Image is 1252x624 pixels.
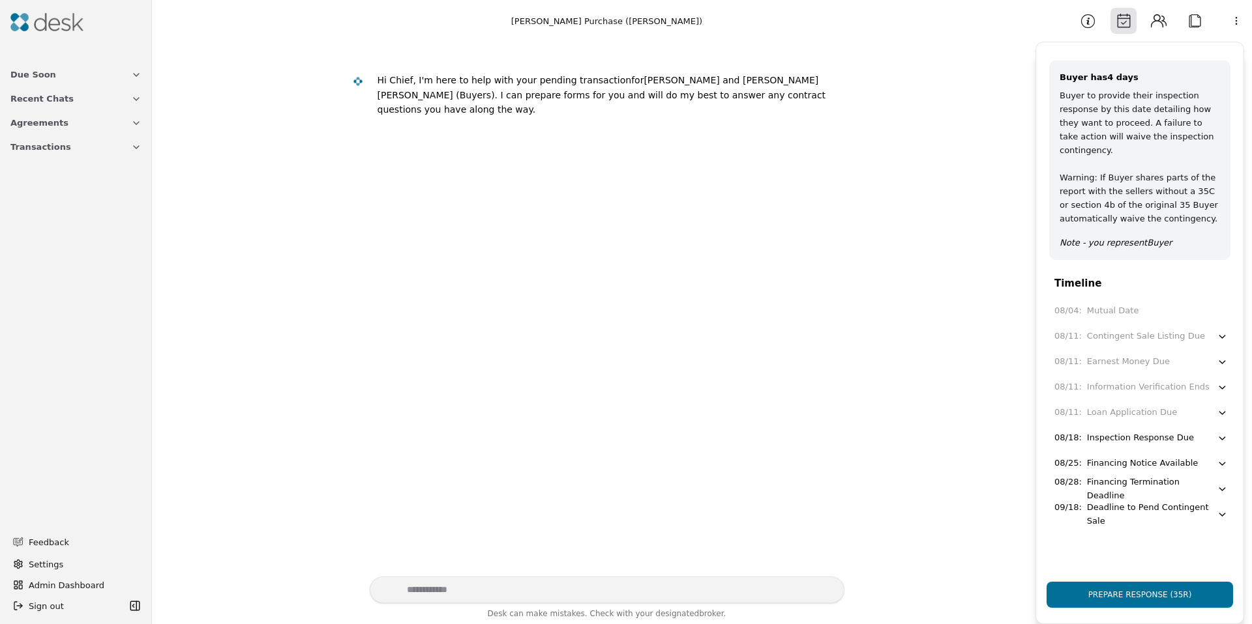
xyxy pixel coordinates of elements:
[8,574,144,595] button: Admin Dashboard
[1049,451,1233,475] button: 08/25:Financing Notice Available
[1054,475,1082,489] div: 08/28 :
[378,75,632,85] div: Hi Chief, I'm here to help with your pending transaction
[378,90,826,115] div: . I can prepare forms for you and will do my best to answer any contract questions you have along...
[1054,330,1082,343] div: 08/11 :
[1087,501,1217,528] div: Deadline to Pend Contingent Sale
[1049,350,1233,374] button: 08/11:Earnest Money Due
[655,609,699,618] span: designated
[10,92,74,106] span: Recent Chats
[511,14,702,28] div: [PERSON_NAME] Purchase ([PERSON_NAME])
[1087,457,1198,470] div: Financing Notice Available
[1087,475,1217,503] div: Financing Termination Deadline
[631,75,644,85] div: for
[3,111,149,135] button: Agreements
[10,140,71,154] span: Transactions
[1049,375,1233,399] button: 08/11:Information Verification Ends
[1054,304,1082,318] div: 08/04 :
[1054,457,1082,470] div: 08/25 :
[1060,89,1220,225] div: Buyer to provide their inspection response by this date detailing how they want to proceed. A fai...
[1087,355,1170,369] div: Earnest Money Due
[1087,380,1210,394] div: Information Verification Ends
[1049,502,1233,526] button: 09/18:Deadline to Pend Contingent Sale
[29,578,139,592] span: Admin Dashboard
[370,607,844,624] div: Desk can make mistakes. Check with your broker.
[1087,431,1194,445] div: Inspection Response Due
[10,68,56,81] span: Due Soon
[1047,582,1233,608] button: Prepare Response (35R)
[1060,236,1220,249] p: Note - you represent Buyer
[1087,406,1177,419] div: Loan Application Due
[1049,299,1233,323] button: 08/04:Mutual Date
[8,554,144,574] button: Settings
[378,73,834,117] div: [PERSON_NAME] and [PERSON_NAME] [PERSON_NAME] (Buyers)
[29,599,64,613] span: Sign out
[1054,431,1082,445] div: 08/18 :
[1049,324,1233,348] button: 08/11:Contingent Sale Listing Due
[1049,401,1233,425] button: 08/11:Loan Application Due
[10,13,83,31] img: Desk
[29,558,63,571] span: Settings
[1054,380,1082,394] div: 08/11 :
[1036,276,1244,291] div: Timeline
[1087,304,1139,318] div: Mutual Date
[1049,426,1233,450] button: 08/18:Inspection Response Due
[3,87,149,111] button: Recent Chats
[3,63,149,87] button: Due Soon
[1087,330,1205,343] div: Contingent Sale Listing Due
[370,576,844,603] textarea: Write your prompt here
[1049,477,1233,501] button: 08/28:Financing Termination Deadline
[5,530,142,554] button: Feedback
[1054,501,1082,515] div: 09/18 :
[1054,355,1082,369] div: 08/11 :
[3,135,149,159] button: Transactions
[8,595,126,616] button: Sign out
[29,535,134,549] span: Feedback
[1054,406,1082,419] div: 08/11 :
[352,76,363,87] img: Desk
[10,116,68,130] span: Agreements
